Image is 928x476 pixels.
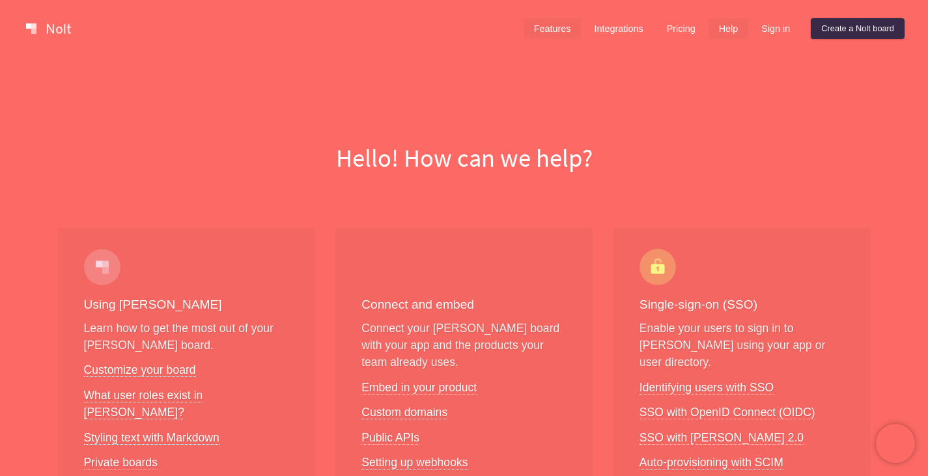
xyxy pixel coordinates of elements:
[524,18,582,39] a: Features
[640,381,774,395] a: Identifying users with SSO
[751,18,800,39] a: Sign in
[361,456,468,469] a: Setting up webhooks
[640,456,783,469] a: Auto-provisioning with SCIM
[361,320,567,371] p: Connect your [PERSON_NAME] board with your app and the products your team already uses.
[584,18,653,39] a: Integrations
[709,18,749,39] a: Help
[876,424,915,463] iframe: Chatra live chat
[361,296,567,315] h3: Connect and embed
[361,381,477,395] a: Embed in your product
[361,431,419,445] a: Public APIs
[84,363,196,377] a: Customize your board
[84,431,219,445] a: Styling text with Markdown
[640,431,804,445] a: SSO with [PERSON_NAME] 2.0
[640,320,845,371] p: Enable your users to sign in to [PERSON_NAME] using your app or user directory.
[640,406,815,419] a: SSO with OpenID Connect (OIDC)
[84,389,203,419] a: What user roles exist in [PERSON_NAME]?
[84,320,289,354] p: Learn how to get the most out of your [PERSON_NAME] board.
[84,456,158,469] a: Private boards
[10,141,918,176] h1: Hello! How can we help?
[811,18,905,39] a: Create a Nolt board
[656,18,706,39] a: Pricing
[84,296,289,315] h3: Using [PERSON_NAME]
[361,406,447,419] a: Custom domains
[640,296,845,315] h3: Single-sign-on (SSO)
